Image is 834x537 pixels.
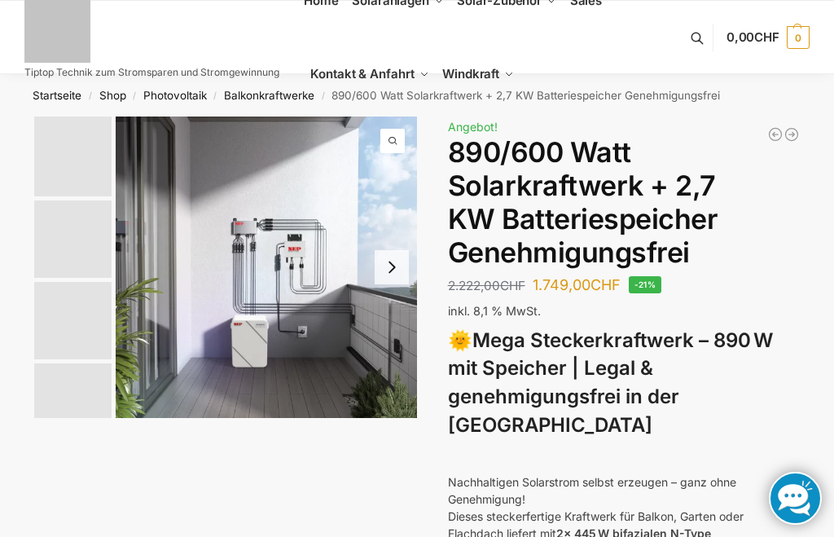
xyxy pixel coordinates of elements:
a: Windkraft [436,37,521,111]
p: Tiptop Technik zum Stromsparen und Stromgewinnung [24,68,279,77]
a: Photovoltaik [143,89,207,102]
bdi: 1.749,00 [533,276,621,293]
a: Kontakt & Anfahrt [304,37,436,111]
span: Angebot! [448,120,498,134]
span: CHF [590,276,621,293]
img: Balkonkraftwerk mit 2,7kw Speicher [34,200,112,278]
a: Mega Balkonkraftwerk 1780 Watt mit 2,7 kWh Speicher [767,126,784,143]
a: Balkonkraftwerk mit Speicher 2670 Watt Solarmodulleistung mit 2kW/h Speicher [784,126,800,143]
h1: 890/600 Watt Solarkraftwerk + 2,7 KW Batteriespeicher Genehmigungsfrei [448,136,801,269]
span: inkl. 8,1 % MwSt. [448,304,541,318]
span: CHF [754,29,779,45]
h3: 🌞 [448,327,801,440]
span: 0,00 [726,29,779,45]
a: Startseite [33,89,81,102]
span: Windkraft [442,66,499,81]
a: Shop [99,89,126,102]
span: / [81,90,99,103]
span: / [207,90,224,103]
span: / [126,90,143,103]
a: Balkonkraftwerke [224,89,314,102]
bdi: 2.222,00 [448,278,525,293]
img: Balkonkraftwerk mit 2,7kw Speicher [116,117,417,418]
img: Bificial im Vergleich zu billig Modulen [34,282,112,359]
span: CHF [500,278,525,293]
strong: Mega Steckerkraftwerk – 890 W mit Speicher | Legal & genehmigungsfrei in der [GEOGRAPHIC_DATA] [448,328,773,437]
a: Steckerkraftwerk mit 2,7kwh-SpeicherBalkonkraftwerk mit 27kw Speicher [116,117,417,418]
a: 0,00CHF 0 [726,13,810,62]
span: -21% [629,276,662,293]
img: BDS1000 [34,363,112,441]
button: Next slide [375,250,409,284]
img: Balkonkraftwerk mit 2,7kw Speicher [34,117,112,196]
span: Kontakt & Anfahrt [310,66,414,81]
span: 0 [787,26,810,49]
